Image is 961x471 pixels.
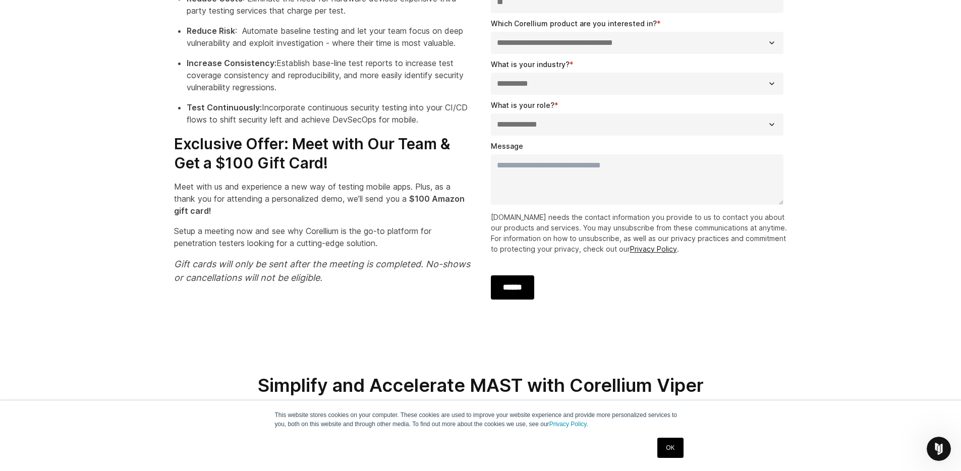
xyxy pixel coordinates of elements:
[275,410,687,429] p: This website stores cookies on your computer. These cookies are used to improve your website expe...
[549,421,588,428] a: Privacy Policy.
[258,374,704,396] strong: Simplify and Accelerate MAST with Corellium Viper
[491,101,554,109] span: What is your role?
[491,60,570,69] span: What is your industry?
[187,25,471,49] p: : Automate baseline testing and let your team focus on deep vulnerability and exploit investigati...
[657,438,683,458] a: OK
[187,57,471,93] p: Establish base-line test reports to increase test coverage consistency and reproducibility, and m...
[187,102,262,112] strong: Test Continuously:
[174,181,471,217] p: Meet with us and experience a new way of testing mobile apps. Plus, as a thank you for attending ...
[630,245,677,253] a: Privacy Policy
[174,259,470,283] em: Gift cards will only be sent after the meeting is completed. No-shows or cancellations will not b...
[927,437,951,461] iframe: Intercom live chat
[174,135,471,172] h3: Exclusive Offer: Meet with Our Team & Get a $100 Gift Card!
[187,101,471,126] p: Incorporate continuous security testing into your CI/CD flows to shift security left and achieve ...
[491,19,657,28] span: Which Corellium product are you interested in?
[174,225,471,249] p: Setup a meeting now and see why Corellium is the go-to platform for penetration testers looking f...
[491,142,523,150] span: Message
[187,58,276,68] strong: Increase Consistency:
[187,26,235,36] strong: Reduce Risk
[491,212,787,254] p: [DOMAIN_NAME] needs the contact information you provide to us to contact you about our products a...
